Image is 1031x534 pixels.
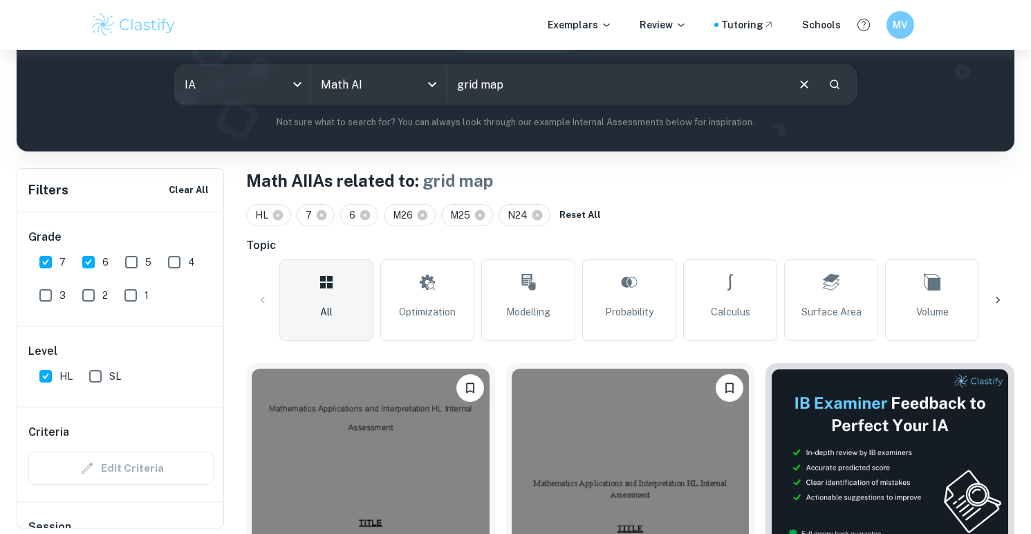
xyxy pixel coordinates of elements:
[393,208,419,223] span: M26
[145,288,149,303] span: 1
[441,204,493,226] div: M25
[716,374,743,402] button: Bookmark
[59,255,66,270] span: 7
[399,304,456,320] span: Optimization
[306,208,318,223] span: 7
[109,369,121,384] span: SL
[246,204,291,226] div: HL
[188,255,195,270] span: 4
[59,369,73,384] span: HL
[802,17,841,33] a: Schools
[506,304,550,320] span: Modelling
[255,208,275,223] span: HL
[499,204,550,226] div: N24
[422,75,442,94] button: Open
[340,204,378,226] div: 6
[886,11,914,39] button: MV
[556,205,604,225] button: Reset All
[823,73,846,96] button: Search
[456,374,484,402] button: Bookmark
[175,65,310,104] div: IA
[28,424,69,441] h6: Criteria
[246,168,1014,193] h1: Math AI IAs related to:
[892,17,908,33] h6: MV
[349,208,362,223] span: 6
[165,180,212,201] button: Clear All
[450,208,476,223] span: M25
[59,288,66,303] span: 3
[384,204,436,226] div: M26
[422,171,493,190] span: grid map
[640,17,687,33] p: Review
[90,11,178,39] img: Clastify logo
[145,255,151,270] span: 5
[548,17,612,33] p: Exemplars
[102,288,108,303] span: 2
[801,304,862,320] span: Surface Area
[320,304,333,320] span: All
[916,304,949,320] span: Volume
[508,208,534,223] span: N24
[791,71,817,98] button: Clear
[28,181,68,200] h6: Filters
[28,343,214,360] h6: Level
[28,452,214,485] div: Criteria filters are unavailable when searching by topic
[246,237,1014,254] h6: Topic
[605,304,653,320] span: Probability
[447,65,786,104] input: E.g. voronoi diagrams, IBD candidates spread, music...
[711,304,750,320] span: Calculus
[852,13,875,37] button: Help and Feedback
[102,255,109,270] span: 6
[297,204,335,226] div: 7
[28,116,1003,129] p: Not sure what to search for? You can always look through our example Internal Assessments below f...
[721,17,774,33] a: Tutoring
[28,229,214,246] h6: Grade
